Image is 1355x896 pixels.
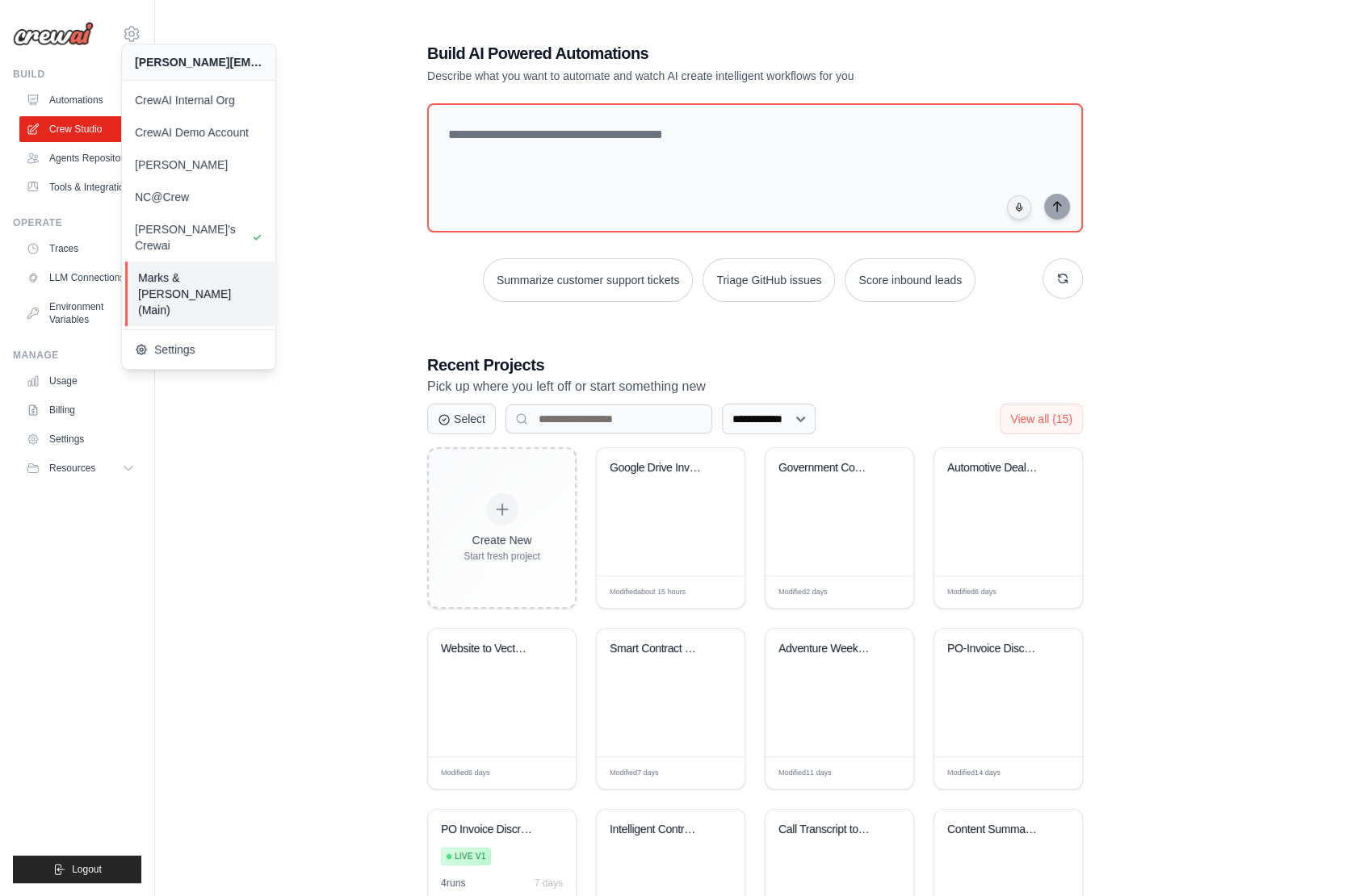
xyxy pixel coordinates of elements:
span: Modified 7 days [610,768,659,779]
div: Website to Vector Database Pipeline [441,642,539,656]
span: Modified 6 days [441,768,490,779]
span: Edit [538,767,552,779]
span: Edit [1044,767,1058,779]
a: Automations [19,87,141,113]
span: Modified 14 days [947,768,1001,779]
div: 7 days [535,877,563,890]
button: Logout [13,856,141,883]
span: NC@Crew [135,189,262,205]
span: Modified 2 days [778,587,828,598]
div: Build [13,68,141,81]
div: Adventure Weekend Trip Planner [778,642,876,656]
a: Environment Variables [19,294,141,333]
span: Marks & [PERSON_NAME] (Main) [138,270,266,318]
a: [PERSON_NAME] [122,149,275,181]
a: [PERSON_NAME]'s Crewai [122,213,275,262]
a: CrewAI Demo Account [122,116,275,149]
div: Google Drive Invoice Processor [610,461,707,475]
button: Select [427,404,496,434]
span: [PERSON_NAME]'s Crewai [135,221,262,253]
span: Logout [72,863,102,876]
a: Tools & Integrations [19,174,141,200]
div: Manage [13,349,141,362]
span: Modified 6 days [947,587,996,598]
div: Operate [13,216,141,229]
span: CrewAI Demo Account [135,124,262,140]
a: CrewAI Internal Org [122,84,275,116]
a: Agents Repository [19,145,141,171]
span: Edit [1044,586,1058,598]
div: Smart Contract Review & Negotiation System [610,642,707,656]
img: Logo [13,22,94,46]
a: Billing [19,397,141,423]
button: Summarize customer support tickets [483,258,693,302]
button: Triage GitHub issues [703,258,835,302]
span: Modified 11 days [778,768,832,779]
span: View all (15) [1010,412,1072,425]
span: Edit [875,767,889,779]
button: Click to speak your automation idea [1007,195,1031,220]
p: Pick up where you left off or start something new [427,376,1083,397]
span: Edit [875,586,889,598]
a: Settings [19,426,141,452]
div: Create New [464,532,540,548]
h3: Recent Projects [427,354,1083,376]
span: Resources [49,462,95,475]
span: Live v1 [455,850,485,863]
div: Content Summarizer & Google Sheets Storage [947,823,1045,837]
div: Start fresh project [464,550,540,563]
span: Edit [707,767,720,779]
div: 4 run s [441,877,466,890]
button: View all (15) [1000,404,1083,434]
span: Edit [707,586,720,598]
span: CrewAI Internal Org [135,92,262,108]
button: Get new suggestions [1042,258,1083,299]
a: LLM Connections [19,265,141,291]
a: Crew Studio [19,116,141,142]
div: PO Invoice Discrepancy Analyzer [441,823,539,837]
div: Automotive Dealership Intelligence System [947,461,1045,475]
button: Score inbound leads [845,258,975,302]
span: [PERSON_NAME] [135,157,262,173]
div: [PERSON_NAME][EMAIL_ADDRESS][PERSON_NAME][DOMAIN_NAME] [135,54,262,70]
div: Intelligent Contract Management & Negotiation System [610,823,707,837]
h1: Build AI Powered Automations [427,42,970,65]
a: Traces [19,236,141,262]
a: Usage [19,368,141,394]
a: NC@Crew [122,181,275,213]
span: Settings [135,341,262,358]
a: Settings [122,333,275,366]
span: Modified about 15 hours [610,587,686,598]
div: PO-Invoice Discrepancy Analysis & Gmail Reporting [947,642,1045,656]
button: Resources [19,455,141,481]
a: Marks & [PERSON_NAME] (Main) [125,262,279,326]
div: Government Contracting Opportunity Matcher [778,461,876,475]
div: Call Transcript to Asana Tasks Automation [778,823,876,837]
p: Describe what you want to automate and watch AI create intelligent workflows for you [427,68,970,84]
